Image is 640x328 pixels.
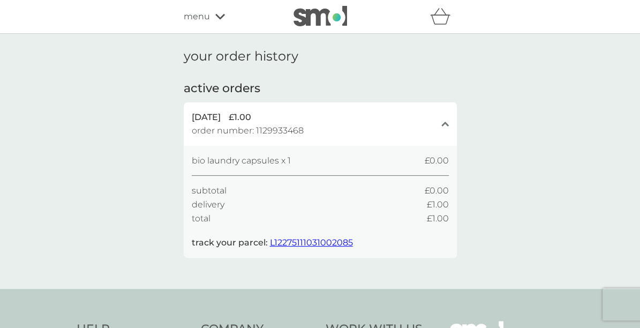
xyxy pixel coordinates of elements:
span: subtotal [192,184,227,198]
div: basket [430,6,457,27]
span: £1.00 [229,110,251,124]
h2: active orders [184,80,260,97]
a: L12275111031002085 [270,237,353,248]
span: delivery [192,198,224,212]
span: total [192,212,210,226]
img: smol [293,6,347,26]
span: £0.00 [425,184,449,198]
span: order number: 1129933468 [192,124,304,138]
span: £1.00 [427,198,449,212]
span: bio laundry capsules x 1 [192,154,291,168]
span: £0.00 [425,154,449,168]
span: menu [184,10,210,24]
span: [DATE] [192,110,221,124]
h1: your order history [184,49,298,64]
span: £1.00 [427,212,449,226]
p: track your parcel: [192,236,353,250]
